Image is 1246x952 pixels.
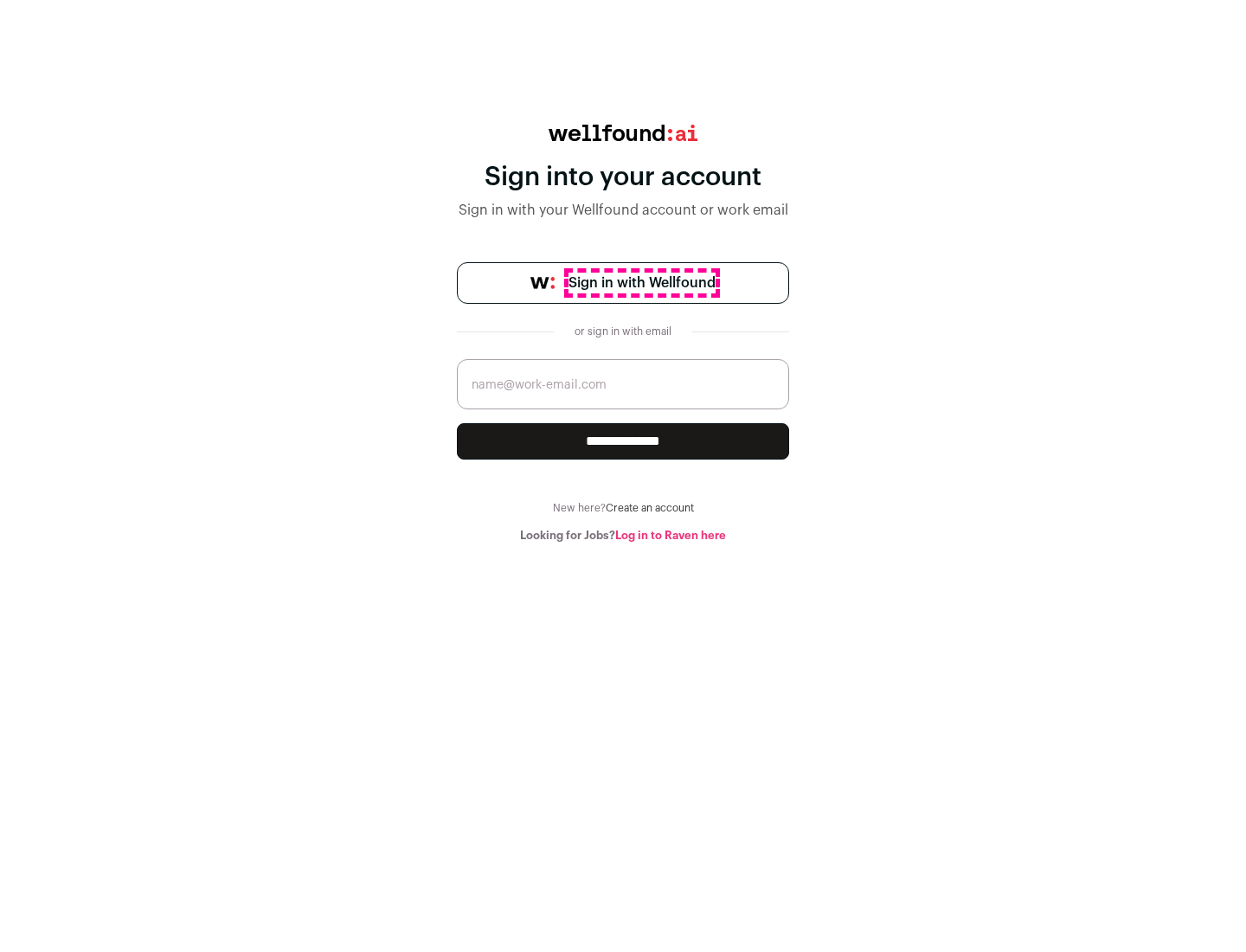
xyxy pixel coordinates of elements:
[615,530,726,541] a: Log in to Raven here
[457,529,789,543] div: Looking for Jobs?
[568,273,716,293] span: Sign in with Wellfound
[457,262,789,304] a: Sign in with Wellfound
[457,200,789,221] div: Sign in with your Wellfound account or work email
[457,162,789,193] div: Sign into your account
[568,325,678,338] div: or sign in with email
[530,277,555,289] img: wellfound-symbol-flush-black-fb3c872781a75f747ccb3a119075da62bfe97bd399995f84a933054e44a575c4.png
[457,359,789,409] input: name@work-email.com
[457,501,789,515] div: New here?
[606,503,694,513] a: Create an account
[549,125,697,141] img: wellfound:ai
